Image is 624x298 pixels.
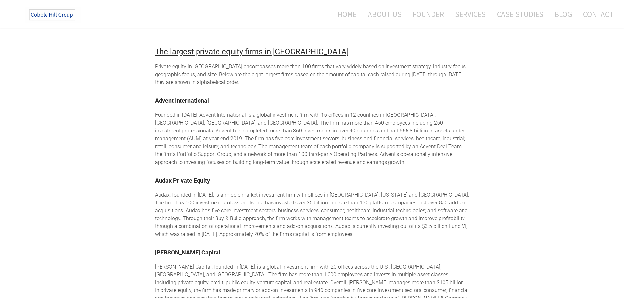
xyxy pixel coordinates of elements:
a: About Us [363,6,407,23]
div: Founded in [DATE], Advent International is a global investment firm with 15 offices in 12 countri... [155,111,469,166]
img: The Cobble Hill Group LLC [25,7,81,23]
a: Services [450,6,491,23]
a: Home [328,6,362,23]
a: Founder [408,6,449,23]
div: Private equity in [GEOGRAPHIC_DATA] encompasses more than 100 firms that vary widely based on inv... [155,63,469,86]
a: Blog [550,6,577,23]
a: ​[PERSON_NAME] Capital [155,249,220,256]
a: Case Studies [492,6,548,23]
a: Contact [578,6,614,23]
font: ​The largest private equity firms in [GEOGRAPHIC_DATA] [155,47,349,56]
a: Audax Private Equity [155,177,210,184]
div: Audax, founded in [DATE], is a middle market investment firm with offices in [GEOGRAPHIC_DATA], [... [155,191,469,238]
a: ​Advent International [155,97,209,104]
